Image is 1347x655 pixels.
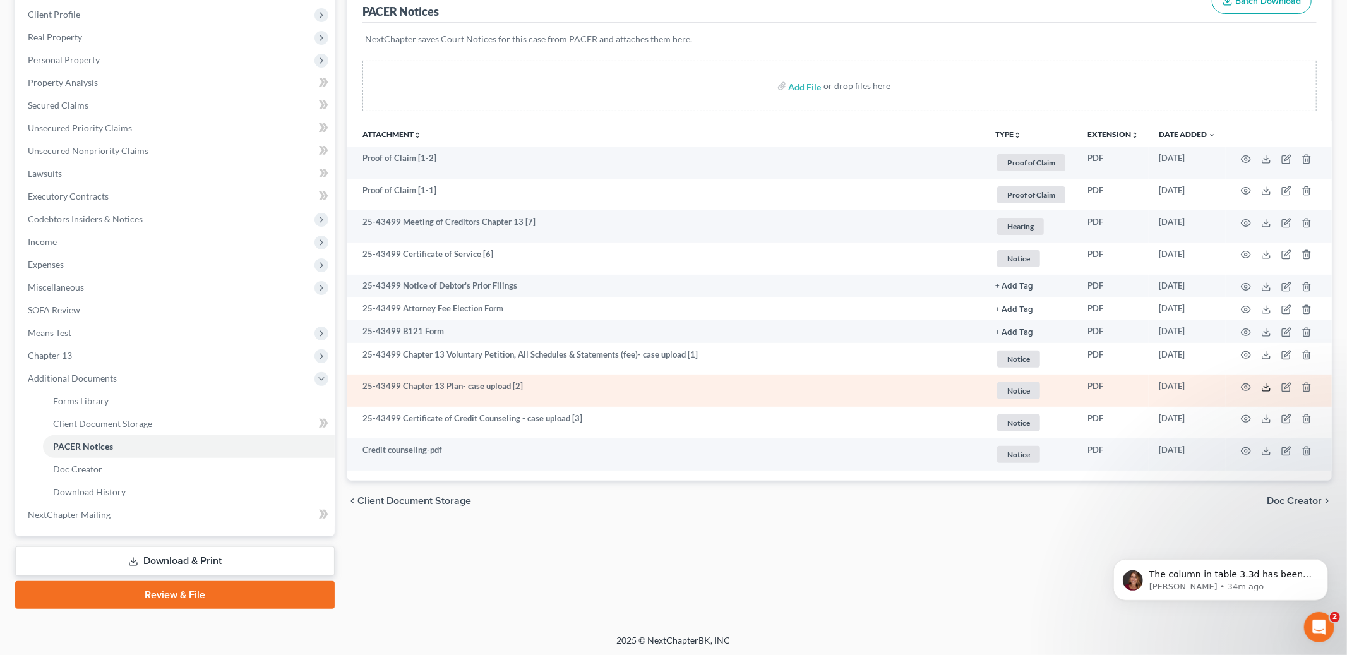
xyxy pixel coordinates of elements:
[1077,179,1149,211] td: PDF
[824,80,891,92] div: or drop files here
[1077,343,1149,375] td: PDF
[1149,147,1226,179] td: [DATE]
[53,464,102,474] span: Doc Creator
[18,94,335,117] a: Secured Claims
[1131,131,1139,139] i: unfold_more
[414,131,421,139] i: unfold_more
[995,412,1067,433] a: Notice
[15,581,335,609] a: Review & File
[18,299,335,321] a: SOFA Review
[997,218,1044,235] span: Hearing
[1149,438,1226,471] td: [DATE]
[997,351,1040,368] span: Notice
[997,414,1040,431] span: Notice
[28,100,88,111] span: Secured Claims
[28,373,117,383] span: Additional Documents
[995,282,1033,291] button: + Add Tag
[1267,496,1332,506] button: Doc Creator chevron_right
[18,503,335,526] a: NextChapter Mailing
[1330,612,1340,622] span: 2
[28,236,57,247] span: Income
[347,210,985,243] td: 25-43499 Meeting of Creditors Chapter 13 [7]
[347,275,985,297] td: 25-43499 Notice of Debtor's Prior Filings
[28,191,109,201] span: Executory Contracts
[995,380,1067,401] a: Notice
[365,33,1314,45] p: NextChapter saves Court Notices for this case from PACER and attaches them here.
[347,147,985,179] td: Proof of Claim [1-2]
[1087,129,1139,139] a: Extensionunfold_more
[995,131,1021,139] button: TYPEunfold_more
[18,117,335,140] a: Unsecured Priority Claims
[347,496,357,506] i: chevron_left
[1094,532,1347,621] iframe: Intercom notifications message
[28,509,111,520] span: NextChapter Mailing
[28,54,100,65] span: Personal Property
[995,216,1067,237] a: Hearing
[1077,243,1149,275] td: PDF
[53,395,109,406] span: Forms Library
[43,458,335,481] a: Doc Creator
[347,243,985,275] td: 25-43499 Certificate of Service [6]
[53,418,152,429] span: Client Document Storage
[28,168,62,179] span: Lawsuits
[1077,210,1149,243] td: PDF
[28,350,72,361] span: Chapter 13
[1149,275,1226,297] td: [DATE]
[1149,320,1226,343] td: [DATE]
[347,375,985,407] td: 25-43499 Chapter 13 Plan- case upload [2]
[1149,297,1226,320] td: [DATE]
[995,306,1033,314] button: + Add Tag
[1077,297,1149,320] td: PDF
[997,250,1040,267] span: Notice
[995,184,1067,205] a: Proof of Claim
[347,179,985,211] td: Proof of Claim [1-1]
[1077,407,1149,439] td: PDF
[1149,179,1226,211] td: [DATE]
[1159,129,1216,139] a: Date Added expand_more
[28,145,148,156] span: Unsecured Nonpriority Claims
[28,77,98,88] span: Property Analysis
[18,140,335,162] a: Unsecured Nonpriority Claims
[28,327,71,338] span: Means Test
[1149,343,1226,375] td: [DATE]
[997,154,1065,171] span: Proof of Claim
[43,390,335,412] a: Forms Library
[1304,612,1334,642] iframe: Intercom live chat
[995,325,1067,337] a: + Add Tag
[347,297,985,320] td: 25-43499 Attorney Fee Election Form
[1077,320,1149,343] td: PDF
[43,435,335,458] a: PACER Notices
[347,343,985,375] td: 25-43499 Chapter 13 Voluntary Petition, All Schedules & Statements (fee)- case upload [1]
[347,438,985,471] td: Credit counseling-pdf
[357,496,471,506] span: Client Document Storage
[1149,407,1226,439] td: [DATE]
[1014,131,1021,139] i: unfold_more
[28,282,84,292] span: Miscellaneous
[15,546,335,576] a: Download & Print
[362,129,421,139] a: Attachmentunfold_more
[28,259,64,270] span: Expenses
[1149,243,1226,275] td: [DATE]
[997,186,1065,203] span: Proof of Claim
[347,407,985,439] td: 25-43499 Certificate of Credit Counseling - case upload [3]
[995,152,1067,173] a: Proof of Claim
[995,280,1067,292] a: + Add Tag
[1077,375,1149,407] td: PDF
[1149,210,1226,243] td: [DATE]
[347,496,471,506] button: chevron_left Client Document Storage
[18,185,335,208] a: Executory Contracts
[28,304,80,315] span: SOFA Review
[997,382,1040,399] span: Notice
[53,486,126,497] span: Download History
[28,32,82,42] span: Real Property
[28,213,143,224] span: Codebtors Insiders & Notices
[995,248,1067,269] a: Notice
[43,412,335,435] a: Client Document Storage
[1077,438,1149,471] td: PDF
[1077,275,1149,297] td: PDF
[1208,131,1216,139] i: expand_more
